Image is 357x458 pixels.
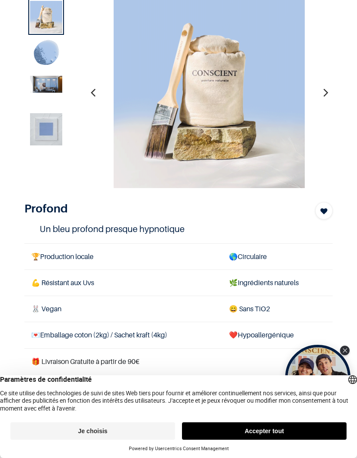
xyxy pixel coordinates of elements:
[24,243,222,269] td: Production locale
[222,243,333,269] td: Circulaire
[315,202,333,219] button: Add to wishlist
[229,304,243,313] span: 😄 S
[30,1,62,33] img: Product image
[320,206,327,216] span: Add to wishlist
[229,252,238,261] span: 🌎
[285,345,350,410] div: Open Tolstoy
[24,322,222,348] td: Emballage coton (2kg) / Sachet kraft (4kg)
[340,346,350,355] div: Close Tolstoy widget
[7,7,34,34] button: Open chat widget
[229,278,238,287] span: 🌿
[285,345,350,410] div: Open Tolstoy widget
[31,278,94,287] span: 💪 Résistant aux Uvs
[31,330,40,339] span: 💌
[31,304,61,313] span: 🐰 Vegan
[30,113,62,145] img: Product image
[222,322,333,348] td: ❤️Hypoallergénique
[31,357,139,366] font: 🎁 Livraison Gratuite à partir de 90€
[222,296,333,322] td: ans TiO2
[31,252,40,261] span: 🏆
[40,222,317,236] h4: Un bleu profond presque hypnotique
[24,202,286,216] h1: Profond
[222,270,333,296] td: Ingrédients naturels
[30,76,62,93] img: Product image
[30,38,62,71] img: Product image
[285,345,350,410] div: Tolstoy bubble widget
